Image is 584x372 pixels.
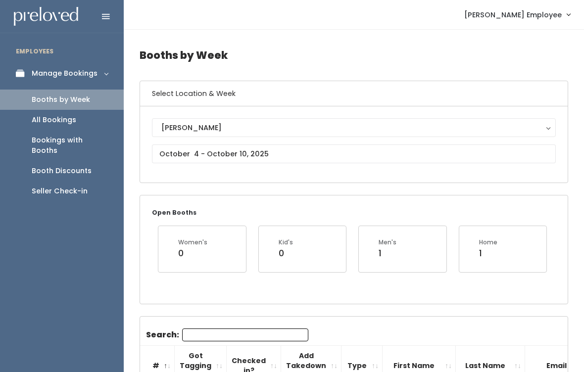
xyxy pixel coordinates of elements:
div: Booths by Week [32,94,90,105]
div: Home [479,238,497,247]
div: [PERSON_NAME] [161,122,546,133]
div: Kid's [279,238,293,247]
div: Women's [178,238,207,247]
label: Search: [146,328,308,341]
input: October 4 - October 10, 2025 [152,144,556,163]
span: [PERSON_NAME] Employee [464,9,562,20]
div: 1 [479,247,497,260]
div: Booth Discounts [32,166,92,176]
div: Men's [379,238,396,247]
small: Open Booths [152,208,196,217]
button: [PERSON_NAME] [152,118,556,137]
div: Bookings with Booths [32,135,108,156]
div: 0 [178,247,207,260]
img: preloved logo [14,7,78,26]
h6: Select Location & Week [140,81,568,106]
input: Search: [182,328,308,341]
a: [PERSON_NAME] Employee [454,4,580,25]
div: Seller Check-in [32,186,88,196]
div: All Bookings [32,115,76,125]
div: Manage Bookings [32,68,97,79]
h4: Booths by Week [140,42,568,69]
div: 0 [279,247,293,260]
div: 1 [379,247,396,260]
